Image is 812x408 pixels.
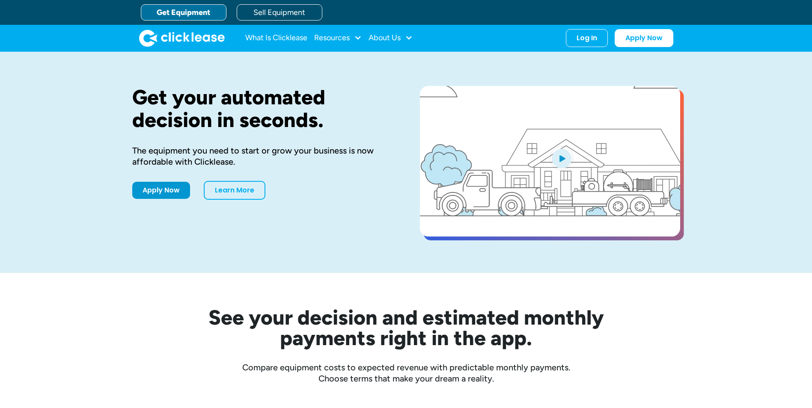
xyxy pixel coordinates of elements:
[132,362,680,384] div: Compare equipment costs to expected revenue with predictable monthly payments. Choose terms that ...
[577,34,597,42] div: Log In
[204,181,265,200] a: Learn More
[167,307,646,348] h2: See your decision and estimated monthly payments right in the app.
[132,86,393,131] h1: Get your automated decision in seconds.
[132,182,190,199] a: Apply Now
[132,145,393,167] div: The equipment you need to start or grow your business is now affordable with Clicklease.
[245,30,307,47] a: What Is Clicklease
[139,30,225,47] img: Clicklease logo
[141,4,226,21] a: Get Equipment
[550,146,573,170] img: Blue play button logo on a light blue circular background
[615,29,673,47] a: Apply Now
[237,4,322,21] a: Sell Equipment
